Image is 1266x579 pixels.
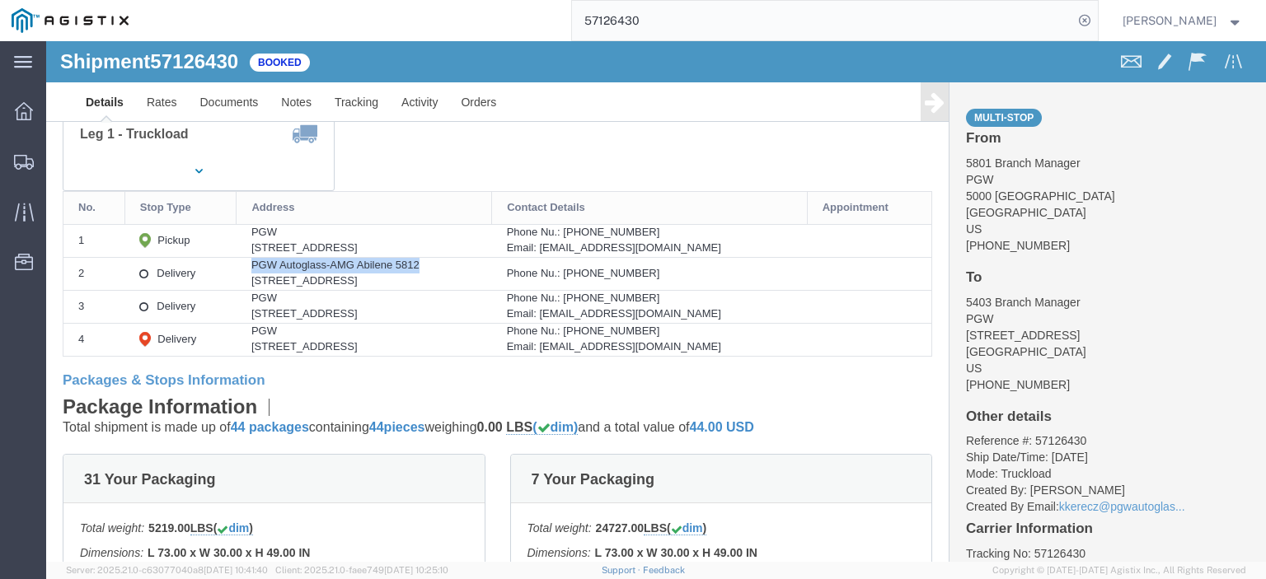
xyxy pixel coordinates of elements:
span: Copyright © [DATE]-[DATE] Agistix Inc., All Rights Reserved [992,563,1246,577]
input: Search for shipment number, reference number [572,1,1073,40]
a: Feedback [643,565,685,575]
span: [DATE] 10:25:10 [384,565,448,575]
iframe: FS Legacy Container [46,41,1266,562]
a: Support [602,565,643,575]
span: Jesse Jordan [1123,12,1217,30]
img: logo [12,8,129,33]
span: [DATE] 10:41:40 [204,565,268,575]
button: [PERSON_NAME] [1122,11,1244,30]
span: Client: 2025.21.0-faee749 [275,565,448,575]
span: Server: 2025.21.0-c63077040a8 [66,565,268,575]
